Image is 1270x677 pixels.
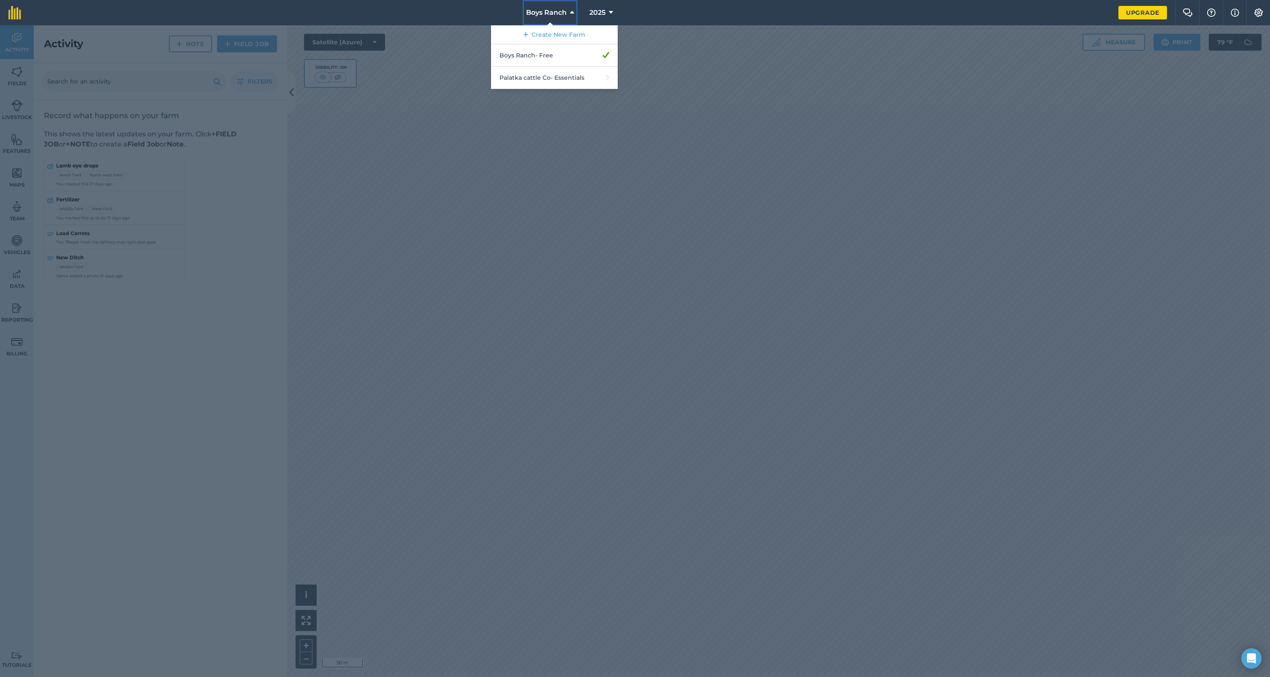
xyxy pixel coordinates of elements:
[491,44,618,67] a: Boys Ranch- Free
[1183,8,1193,17] img: Two speech bubbles overlapping with the left bubble in the forefront
[1206,8,1216,17] img: A question mark icon
[1241,648,1262,669] div: Open Intercom Messenger
[526,8,567,18] span: Boys Ranch
[1254,8,1264,17] img: A cog icon
[491,67,618,89] a: Palatka cattle Co- Essentials
[589,8,605,18] span: 2025
[1231,8,1239,18] img: svg+xml;base64,PHN2ZyB4bWxucz0iaHR0cDovL3d3dy53My5vcmcvMjAwMC9zdmciIHdpZHRoPSIxNyIgaGVpZ2h0PSIxNy...
[491,25,618,44] a: Create New Farm
[1118,6,1167,19] a: Upgrade
[8,6,21,19] img: fieldmargin Logo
